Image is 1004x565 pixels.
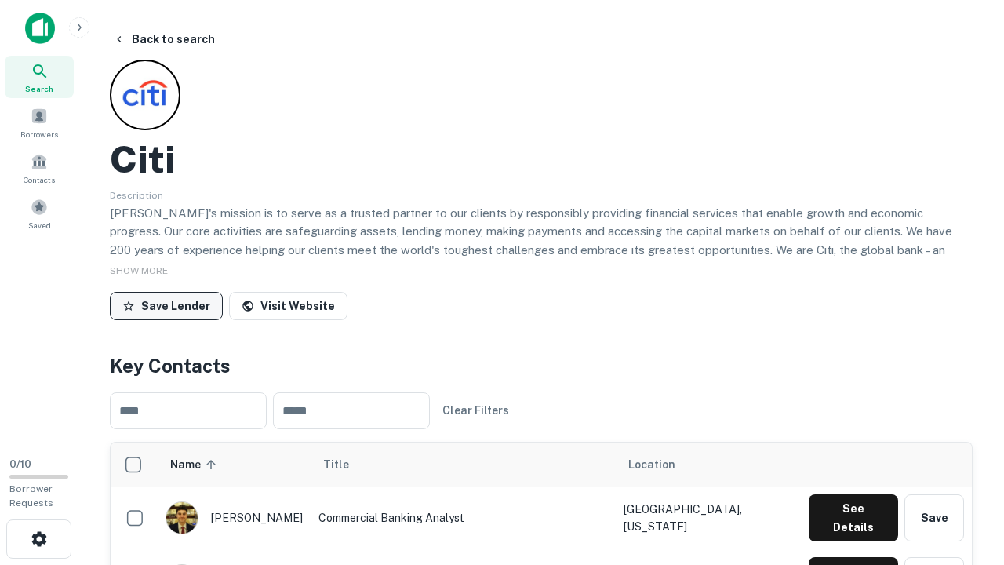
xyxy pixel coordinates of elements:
button: Clear Filters [436,396,515,425]
span: Search [25,82,53,95]
iframe: Chat Widget [926,439,1004,515]
span: Location [628,455,675,474]
span: Borrower Requests [9,483,53,508]
a: Contacts [5,147,74,189]
span: SHOW MORE [110,265,168,276]
a: Visit Website [229,292,347,320]
span: Title [323,455,369,474]
th: Name [158,443,311,487]
a: Search [5,56,74,98]
span: Name [170,455,221,474]
th: Title [311,443,616,487]
button: Save [904,494,964,541]
span: Saved [28,219,51,231]
button: Save Lender [110,292,223,320]
h4: Key Contacts [110,352,973,380]
td: Commercial Banking Analyst [311,487,616,549]
span: 0 / 10 [9,458,31,470]
span: Contacts [24,173,55,186]
p: [PERSON_NAME]'s mission is to serve as a trusted partner to our clients by responsibly providing ... [110,204,973,297]
td: [GEOGRAPHIC_DATA], [US_STATE] [616,487,801,549]
img: 1753279374948 [166,502,198,534]
a: Saved [5,192,74,235]
img: capitalize-icon.png [25,13,55,44]
th: Location [616,443,801,487]
h2: Citi [110,137,176,182]
button: See Details [809,494,898,541]
div: [PERSON_NAME] [166,501,303,534]
span: Description [110,190,163,201]
button: Back to search [107,25,221,53]
span: Borrowers [20,128,58,140]
a: Borrowers [5,101,74,144]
